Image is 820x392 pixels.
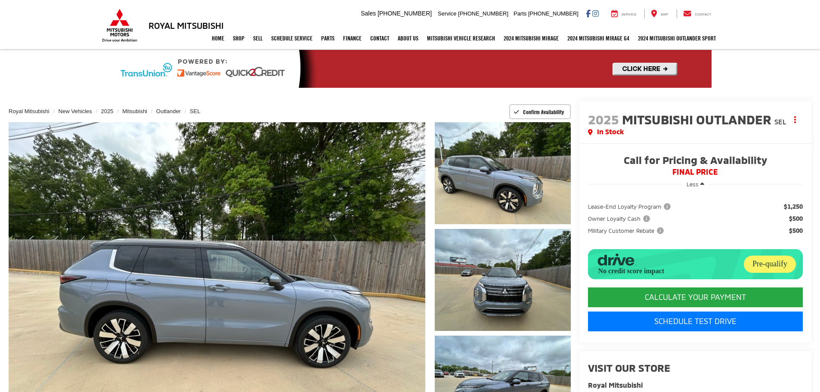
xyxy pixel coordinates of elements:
button: Lease-End Loyalty Program [588,202,674,211]
button: Less [682,176,709,192]
a: Schedule Service: Opens in a new tab [267,28,317,49]
span: dropdown dots [794,116,796,123]
span: $500 [789,214,803,223]
span: Service [622,12,637,16]
a: New Vehicles [59,108,92,114]
h3: Royal Mitsubishi [149,21,224,30]
a: Shop [229,28,249,49]
a: 2024 Mitsubishi Mirage [499,28,563,49]
img: Quick2Credit [109,50,712,88]
span: Military Customer Rebate [588,226,665,235]
strong: Royal Mitsubishi [588,381,643,389]
span: Parts [514,10,526,17]
span: Mitsubishi Outlander [622,111,774,127]
a: 2025 [101,108,113,114]
span: 2025 [588,111,619,127]
a: Service [605,9,643,18]
a: Mitsubishi Vehicle Research [423,28,499,49]
span: Owner Loyalty Cash [588,214,652,223]
a: Royal Mitsubishi [9,108,50,114]
span: SEL [774,117,786,126]
span: Contact [695,12,711,16]
a: SEL [190,108,201,114]
span: $500 [789,226,803,235]
a: Map [644,9,675,18]
img: 2025 Mitsubishi Outlander SEL [433,121,572,225]
button: Military Customer Rebate [588,226,667,235]
span: [PHONE_NUMBER] [458,10,508,17]
span: [PHONE_NUMBER] [528,10,579,17]
a: 2024 Mitsubishi Outlander SPORT [634,28,720,49]
span: Less [687,181,699,188]
a: Instagram: Click to visit our Instagram page [592,10,599,17]
span: Service [438,10,456,17]
button: Actions [788,112,803,127]
a: Schedule Test Drive [588,312,803,331]
a: About Us [393,28,423,49]
span: Confirm Availability [523,108,564,115]
span: [PHONE_NUMBER] [378,10,432,17]
img: Mitsubishi [100,9,139,42]
: CALCULATE YOUR PAYMENT [588,287,803,307]
a: Home [207,28,229,49]
span: Sales [361,10,376,17]
a: Contact [366,28,393,49]
span: Call for Pricing & Availability [588,155,803,168]
span: Map [661,12,668,16]
a: Finance [339,28,366,49]
a: Parts: Opens in a new tab [317,28,339,49]
a: Expand Photo 1 [435,122,571,224]
h2: Visit our Store [588,362,803,373]
a: Expand Photo 2 [435,229,571,331]
button: Owner Loyalty Cash [588,214,653,223]
a: Outlander [156,108,181,114]
span: Lease-End Loyalty Program [588,202,672,211]
button: Confirm Availability [509,104,571,119]
span: In Stock [597,127,624,137]
a: Contact [677,9,718,18]
img: 2025 Mitsubishi Outlander SEL [433,228,572,332]
span: FINAL PRICE [588,168,803,176]
a: Sell [249,28,267,49]
a: Facebook: Click to visit our Facebook page [586,10,591,17]
span: $1,250 [784,202,803,211]
a: Mitsubishi [122,108,147,114]
a: 2024 Mitsubishi Mirage G4 [563,28,634,49]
